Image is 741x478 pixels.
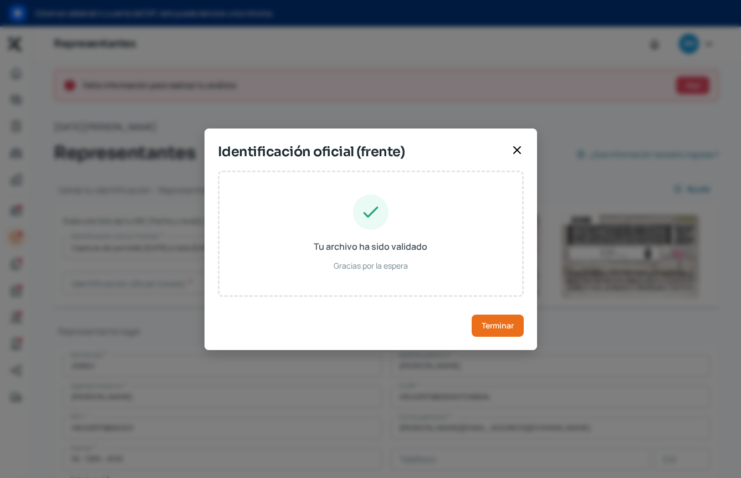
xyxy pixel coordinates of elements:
span: Tu archivo ha sido validado [314,239,427,255]
button: Terminar [472,315,524,337]
img: Tu archivo ha sido validado [353,194,389,230]
span: Gracias por la espera [334,259,408,273]
span: Terminar [482,322,514,330]
span: Identificación oficial (frente) [218,142,506,162]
